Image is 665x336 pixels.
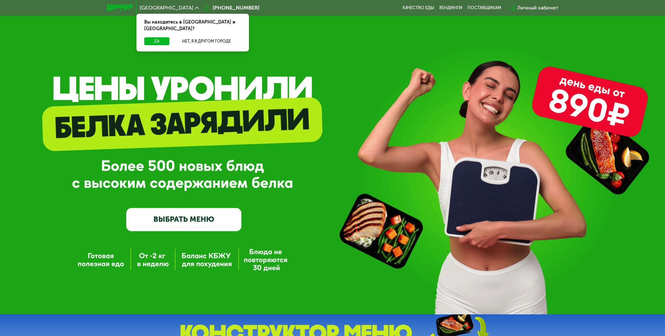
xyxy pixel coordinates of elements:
[126,208,241,231] a: ВЫБРАТЬ МЕНЮ
[144,37,169,45] button: Да
[403,5,434,10] a: Качество еды
[517,4,558,12] div: Личный кабинет
[140,5,193,10] span: [GEOGRAPHIC_DATA]
[172,37,241,45] button: Нет, я в другом городе
[467,5,501,10] div: поставщикам
[439,5,462,10] a: Вендинги
[202,4,259,12] a: [PHONE_NUMBER]
[136,14,249,37] div: Вы находитесь в [GEOGRAPHIC_DATA] и [GEOGRAPHIC_DATA]?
